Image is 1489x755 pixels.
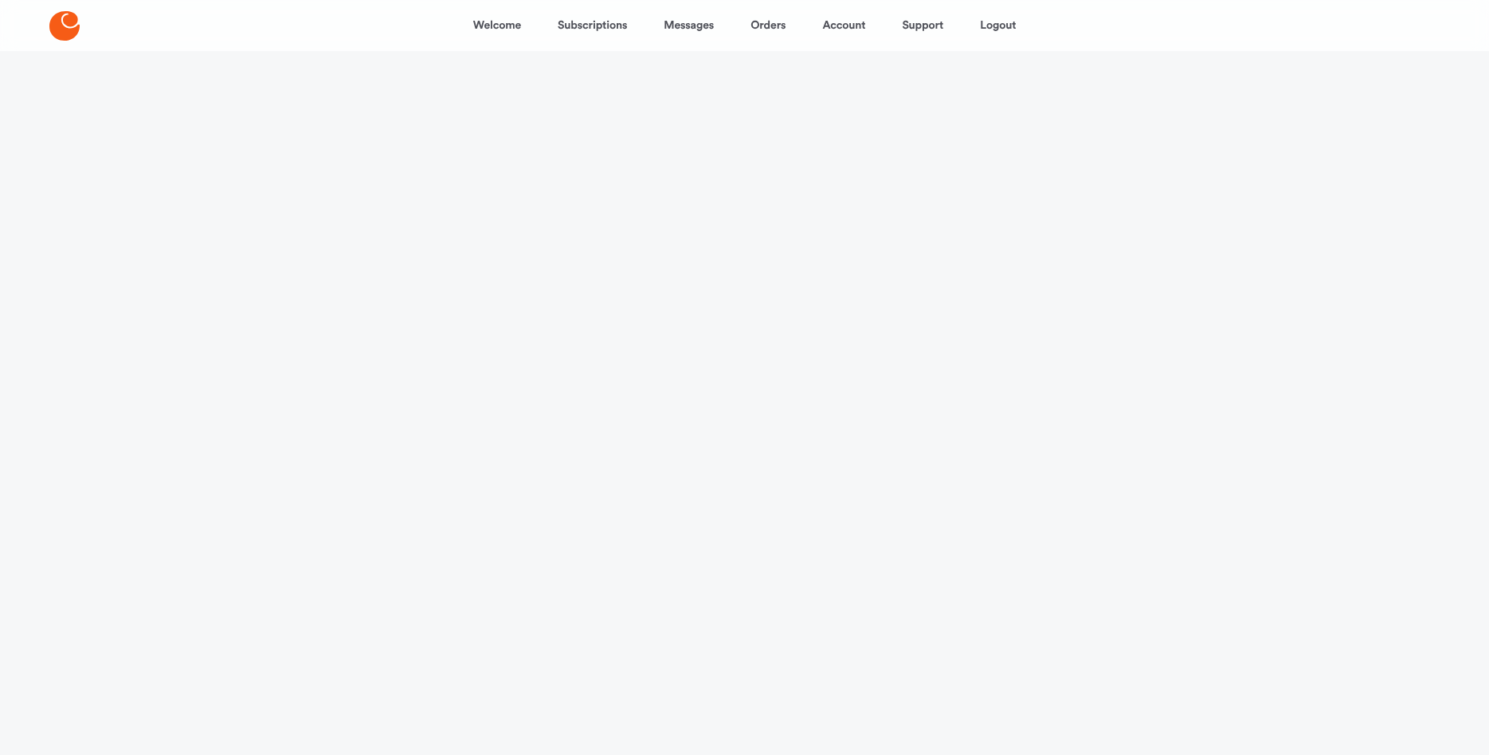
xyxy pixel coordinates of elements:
[980,6,1016,45] a: Logout
[822,6,865,45] a: Account
[473,6,521,45] a: Welcome
[664,6,714,45] a: Messages
[558,6,627,45] a: Subscriptions
[902,6,943,45] a: Support
[750,6,786,45] a: Orders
